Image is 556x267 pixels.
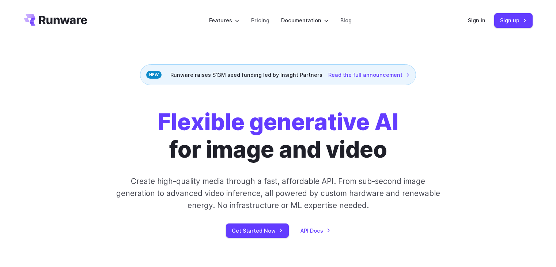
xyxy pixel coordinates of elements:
a: Read the full announcement [328,71,410,79]
label: Features [209,16,239,25]
label: Documentation [281,16,329,25]
a: Go to / [24,14,87,26]
strong: Flexible generative AI [158,108,398,136]
a: Blog [340,16,352,25]
a: Get Started Now [226,223,289,238]
h1: for image and video [158,109,398,163]
p: Create high-quality media through a fast, affordable API. From sub-second image generation to adv... [115,175,441,212]
a: Sign up [494,13,533,27]
a: API Docs [300,226,330,235]
a: Pricing [251,16,269,25]
a: Sign in [468,16,485,25]
div: Runware raises $13M seed funding led by Insight Partners [140,64,416,85]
